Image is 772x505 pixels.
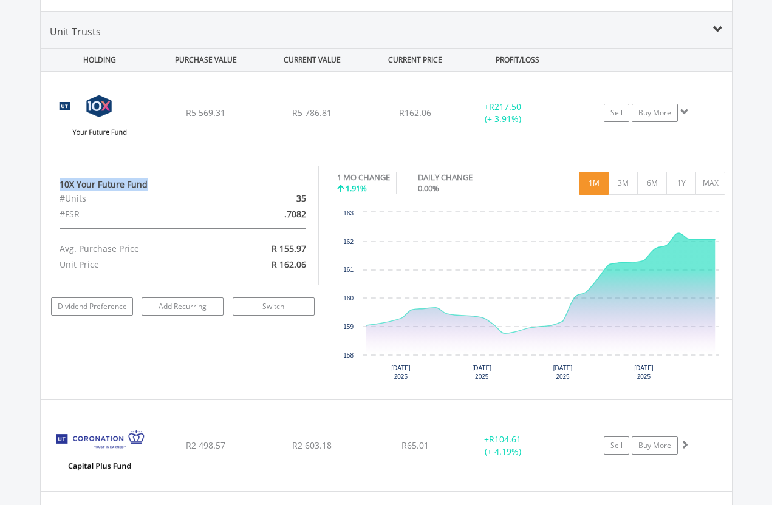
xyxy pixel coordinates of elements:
text: 160 [343,295,354,302]
div: PURCHASE VALUE [154,49,258,71]
text: [DATE] 2025 [553,365,573,380]
text: 163 [343,210,354,217]
button: 1Y [666,172,696,195]
text: 158 [343,352,354,359]
div: + (+ 4.19%) [457,433,549,458]
div: .7082 [227,206,315,222]
span: R217.50 [489,101,521,112]
a: Switch [233,297,315,316]
a: Sell [604,436,629,455]
div: 35 [227,191,315,206]
div: Avg. Purchase Price [50,241,227,257]
div: CURRENT VALUE [261,49,364,71]
span: R162.06 [399,107,431,118]
span: Unit Trusts [50,25,101,38]
div: 10X Your Future Fund [60,178,306,191]
span: R5 786.81 [292,107,332,118]
button: 1M [579,172,609,195]
a: Sell [604,104,629,122]
div: #FSR [50,206,227,222]
span: 0.00% [418,183,439,194]
div: Chart. Highcharts interactive chart. [337,206,726,388]
svg: Interactive chart [337,206,725,388]
span: R104.61 [489,433,521,445]
button: 3M [608,172,638,195]
text: [DATE] 2025 [391,365,411,380]
text: [DATE] 2025 [634,365,654,380]
text: [DATE] 2025 [472,365,491,380]
a: Add Recurring [142,297,224,316]
img: UT.ZA.CCPB5.png [47,415,151,488]
div: CURRENT PRICE [366,49,463,71]
div: HOLDING [41,49,152,71]
a: Buy More [632,104,678,122]
a: Dividend Preference [51,297,133,316]
a: Buy More [632,436,678,455]
div: #Units [50,191,227,206]
img: UT.ZA.10XHA.png [47,87,151,152]
span: R65.01 [401,439,429,451]
button: 6M [637,172,667,195]
text: 159 [343,324,354,330]
span: R2 498.57 [186,439,225,451]
div: + (+ 3.91%) [457,101,549,125]
div: Unit Price [50,257,227,273]
span: R5 569.31 [186,107,225,118]
text: 162 [343,239,354,245]
div: PROFIT/LOSS [466,49,570,71]
div: DAILY CHANGE [418,172,515,183]
button: MAX [695,172,725,195]
span: R 155.97 [272,243,306,254]
text: 161 [343,266,354,273]
span: R 162.06 [272,259,306,270]
span: R2 603.18 [292,439,332,451]
div: 1 MO CHANGE [337,172,390,183]
span: 1.91% [346,183,367,194]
